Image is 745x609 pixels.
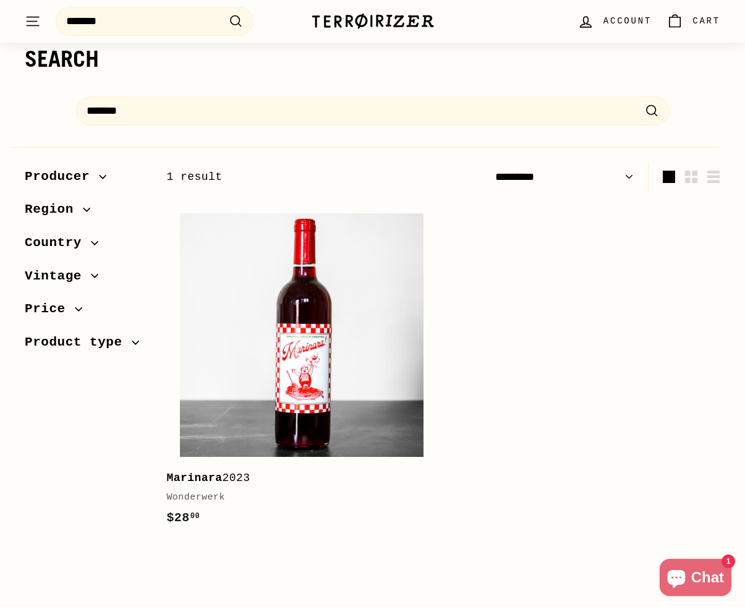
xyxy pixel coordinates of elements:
[25,299,75,320] span: Price
[25,196,147,229] button: Region
[166,469,425,487] div: 2023
[570,3,659,40] a: Account
[692,14,720,28] span: Cart
[25,47,720,72] h1: Search
[166,472,222,484] b: Marinara
[25,329,147,362] button: Product type
[166,490,425,505] div: Wonderwerk
[166,168,443,186] div: 1 result
[25,199,83,220] span: Region
[25,263,147,296] button: Vintage
[25,166,99,187] span: Producer
[659,3,728,40] a: Cart
[166,511,200,525] span: $28
[25,296,147,329] button: Price
[25,163,147,197] button: Producer
[25,229,147,263] button: Country
[603,14,652,28] span: Account
[25,332,132,353] span: Product type
[25,266,91,287] span: Vintage
[190,512,200,521] sup: 00
[656,559,735,599] inbox-online-store-chat: Shopify online store chat
[166,200,437,541] a: Marinara2023Wonderwerk
[25,232,91,253] span: Country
